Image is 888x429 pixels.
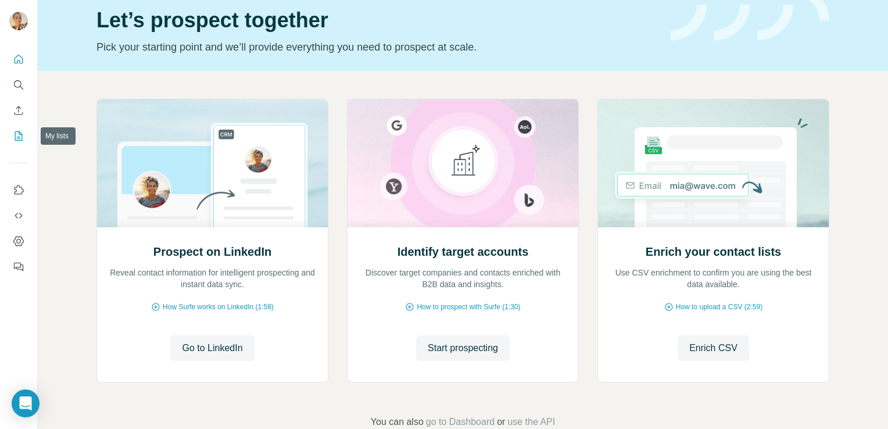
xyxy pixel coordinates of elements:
[428,341,498,355] span: Start prospecting
[96,39,657,55] p: Pick your starting point and we’ll provide everything you need to prospect at scale.
[610,267,817,290] p: Use CSV enrichment to confirm you are using the best data available.
[96,9,657,32] h1: Let’s prospect together
[9,49,28,70] button: Quick start
[689,341,737,355] span: Enrich CSV
[497,415,505,429] span: or
[109,267,316,290] p: Reveal contact information for intelligent prospecting and instant data sync.
[426,415,495,429] button: go to Dashboard
[597,99,829,227] img: Enrich your contact lists
[507,415,555,429] button: use the API
[9,205,28,226] button: Use Surfe API
[347,99,579,227] img: Identify target accounts
[12,389,40,417] div: Open Intercom Messenger
[9,256,28,277] button: Feedback
[9,74,28,95] button: Search
[416,335,510,361] button: Start prospecting
[678,335,749,361] button: Enrich CSV
[182,341,242,355] span: Go to LinkedIn
[417,302,520,312] span: How to prospect with Surfe (1:30)
[153,244,271,260] h2: Prospect on LinkedIn
[9,100,28,121] button: Enrich CSV
[398,244,529,260] h2: Identify target accounts
[359,267,567,290] p: Discover target companies and contacts enriched with B2B data and insights.
[170,335,254,361] button: Go to LinkedIn
[646,244,781,260] h2: Enrich your contact lists
[9,180,28,201] button: Use Surfe on LinkedIn
[371,415,424,429] span: You can also
[163,302,274,312] span: How Surfe works on LinkedIn (1:58)
[9,231,28,252] button: Dashboard
[676,302,762,312] span: How to upload a CSV (2:59)
[9,126,28,146] button: My lists
[9,12,28,30] img: Avatar
[96,99,328,227] img: Prospect on LinkedIn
